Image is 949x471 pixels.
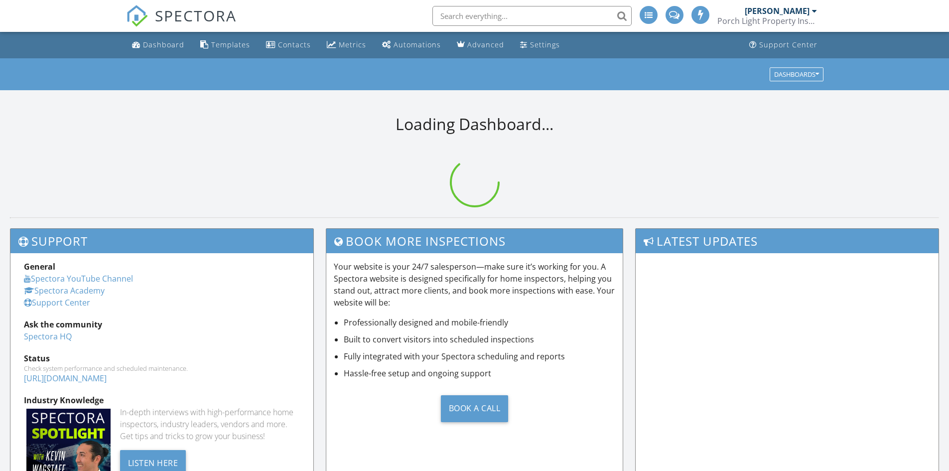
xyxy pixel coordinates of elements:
[24,261,55,272] strong: General
[24,373,107,384] a: [URL][DOMAIN_NAME]
[155,5,237,26] span: SPECTORA
[334,387,616,430] a: Book a Call
[24,273,133,284] a: Spectora YouTube Channel
[717,16,817,26] div: Porch Light Property Inspection
[24,364,300,372] div: Check system performance and scheduled maintenance.
[770,67,823,81] button: Dashboards
[262,36,315,54] a: Contacts
[453,36,508,54] a: Advanced
[516,36,564,54] a: Settings
[334,261,616,309] p: Your website is your 24/7 salesperson—make sure it’s working for you. A Spectora website is desig...
[378,36,445,54] a: Automations (Advanced)
[278,40,311,49] div: Contacts
[326,229,623,253] h3: Book More Inspections
[143,40,184,49] div: Dashboard
[24,352,300,364] div: Status
[636,229,939,253] h3: Latest Updates
[441,395,509,422] div: Book a Call
[759,40,817,49] div: Support Center
[24,394,300,406] div: Industry Knowledge
[24,285,105,296] a: Spectora Academy
[120,457,186,468] a: Listen Here
[126,13,237,34] a: SPECTORA
[196,36,254,54] a: Templates
[394,40,441,49] div: Automations
[344,367,616,379] li: Hassle-free setup and ongoing support
[24,318,300,330] div: Ask the community
[745,6,810,16] div: [PERSON_NAME]
[344,316,616,328] li: Professionally designed and mobile-friendly
[10,229,313,253] h3: Support
[24,331,72,342] a: Spectora HQ
[126,5,148,27] img: The Best Home Inspection Software - Spectora
[745,36,821,54] a: Support Center
[323,36,370,54] a: Metrics
[432,6,632,26] input: Search everything...
[120,406,300,442] div: In-depth interviews with high-performance home inspectors, industry leaders, vendors and more. Ge...
[24,297,90,308] a: Support Center
[344,333,616,345] li: Built to convert visitors into scheduled inspections
[530,40,560,49] div: Settings
[774,71,819,78] div: Dashboards
[339,40,366,49] div: Metrics
[467,40,504,49] div: Advanced
[344,350,616,362] li: Fully integrated with your Spectora scheduling and reports
[128,36,188,54] a: Dashboard
[211,40,250,49] div: Templates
